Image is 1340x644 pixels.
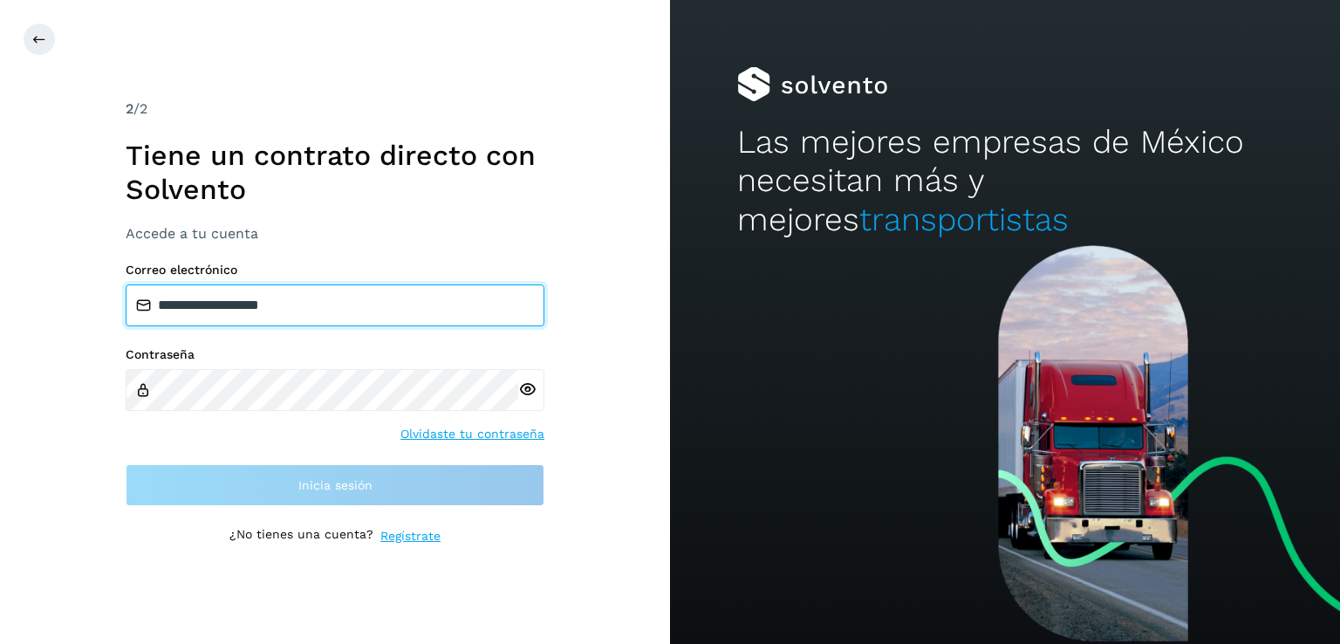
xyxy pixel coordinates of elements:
label: Contraseña [126,347,544,362]
a: Olvidaste tu contraseña [400,425,544,443]
span: transportistas [859,201,1069,238]
button: Inicia sesión [126,464,544,506]
a: Regístrate [380,527,441,545]
h3: Accede a tu cuenta [126,225,544,242]
label: Correo electrónico [126,263,544,277]
h2: Las mejores empresas de México necesitan más y mejores [737,123,1273,239]
span: Inicia sesión [298,479,373,491]
p: ¿No tienes una cuenta? [229,527,373,545]
div: /2 [126,99,544,120]
span: 2 [126,100,133,117]
h1: Tiene un contrato directo con Solvento [126,139,544,206]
